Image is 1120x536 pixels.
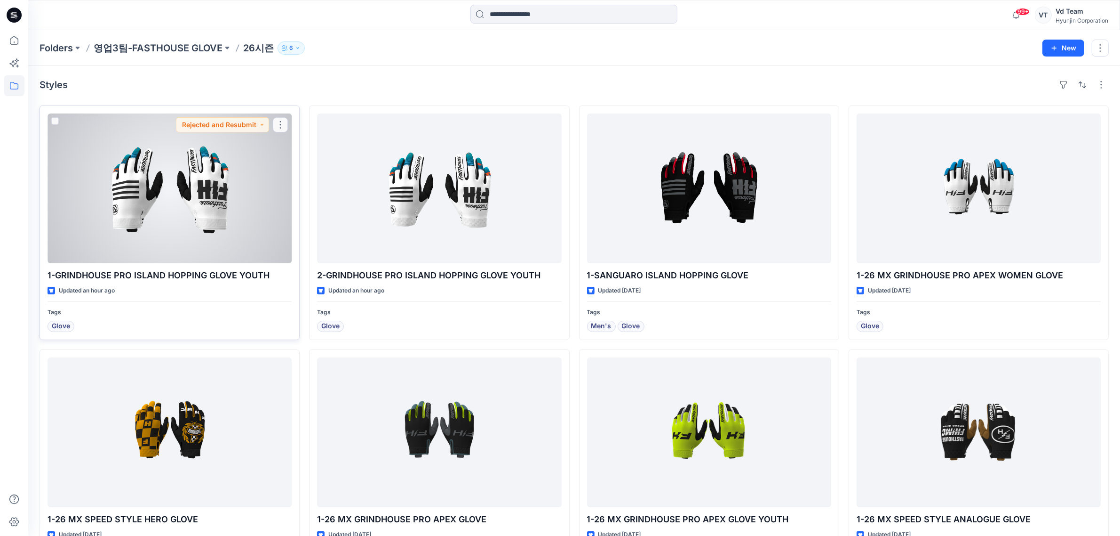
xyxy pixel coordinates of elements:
p: Updated [DATE] [868,286,911,296]
p: 1-26 MX GRINDHOUSE PRO APEX GLOVE YOUTH [587,513,831,526]
p: 1-GRINDHOUSE PRO ISLAND HOPPING GLOVE YOUTH [48,269,292,282]
p: 1-26 MX SPEED STYLE ANALOGUE GLOVE [857,513,1101,526]
p: 1-26 MX SPEED STYLE HERO GLOVE [48,513,292,526]
p: 1-SANGUARO ISLAND HOPPING GLOVE [587,269,831,282]
p: 26시즌 [243,41,274,55]
p: Tags [587,308,831,317]
p: Updated an hour ago [59,286,115,296]
span: Glove [622,321,640,332]
a: Folders [40,41,73,55]
a: 1-26 MX SPEED STYLE ANALOGUE GLOVE [857,357,1101,507]
a: 영업3팀-FASTHOUSE GLOVE [94,41,222,55]
p: Tags [317,308,561,317]
button: New [1042,40,1084,57]
p: Tags [48,308,292,317]
div: VT [1035,7,1052,24]
p: 1-26 MX GRINDHOUSE PRO APEX WOMEN GLOVE [857,269,1101,282]
div: Vd Team [1056,6,1108,17]
a: 2-GRINDHOUSE PRO ISLAND HOPPING GLOVE YOUTH [317,114,561,263]
button: 6 [278,41,305,55]
a: 1-26 MX GRINDHOUSE PRO APEX GLOVE [317,357,561,507]
span: Glove [861,321,879,332]
span: Glove [52,321,70,332]
p: Tags [857,308,1101,317]
p: 2-GRINDHOUSE PRO ISLAND HOPPING GLOVE YOUTH [317,269,561,282]
p: 6 [289,43,293,53]
span: Men's [591,321,612,332]
p: Updated an hour ago [328,286,384,296]
div: Hyunjin Corporation [1056,17,1108,24]
span: 99+ [1016,8,1030,16]
p: 1-26 MX GRINDHOUSE PRO APEX GLOVE [317,513,561,526]
a: 1-GRINDHOUSE PRO ISLAND HOPPING GLOVE YOUTH [48,114,292,263]
a: 1-26 MX SPEED STYLE HERO GLOVE [48,357,292,507]
span: Glove [321,321,340,332]
a: 1-SANGUARO ISLAND HOPPING GLOVE [587,114,831,263]
a: 1-26 MX GRINDHOUSE PRO APEX GLOVE YOUTH [587,357,831,507]
p: Updated [DATE] [598,286,641,296]
a: 1-26 MX GRINDHOUSE PRO APEX WOMEN GLOVE [857,114,1101,263]
h4: Styles [40,79,68,90]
